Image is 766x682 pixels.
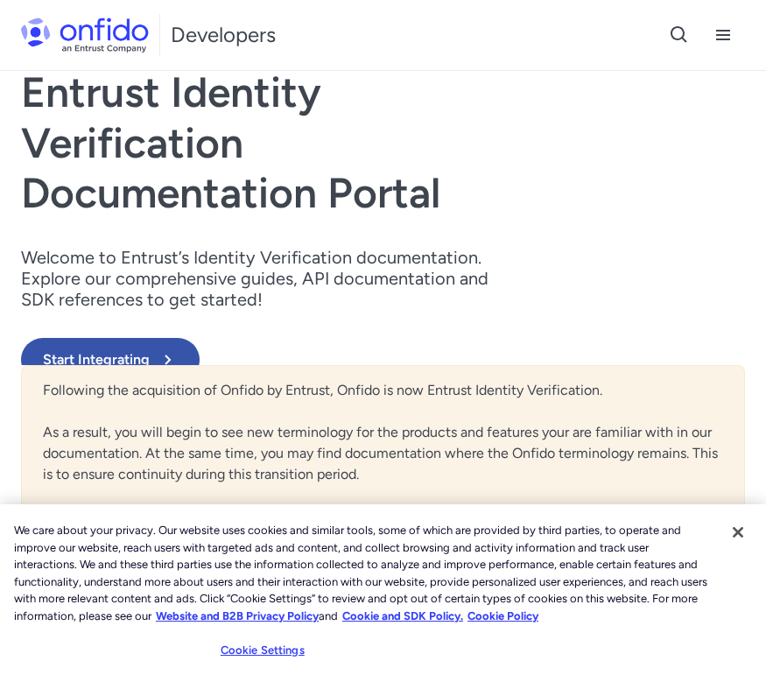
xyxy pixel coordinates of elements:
button: Open navigation menu button [701,13,745,57]
a: Cookie Policy [467,609,538,622]
h1: Developers [171,21,276,49]
button: Cookie Settings [207,633,317,668]
a: Start Integrating [21,338,528,382]
svg: Open navigation menu button [713,25,734,46]
button: Close [719,513,757,552]
div: Following the acquisition of Onfido by Entrust, Onfido is now Entrust Identity Verification. As a... [21,365,745,542]
h1: Entrust Identity Verification Documentation Portal [21,67,528,219]
button: Start Integrating [21,338,200,382]
a: More information about our cookie policy., opens in a new tab [156,609,319,622]
a: Cookie and SDK Policy. [342,609,463,622]
button: Open search button [657,13,701,57]
p: Welcome to Entrust’s Identity Verification documentation. Explore our comprehensive guides, API d... [21,247,511,310]
img: Onfido Logo [21,18,149,53]
div: We care about your privacy. Our website uses cookies and similar tools, some of which are provide... [14,522,713,624]
svg: Open search button [669,25,690,46]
